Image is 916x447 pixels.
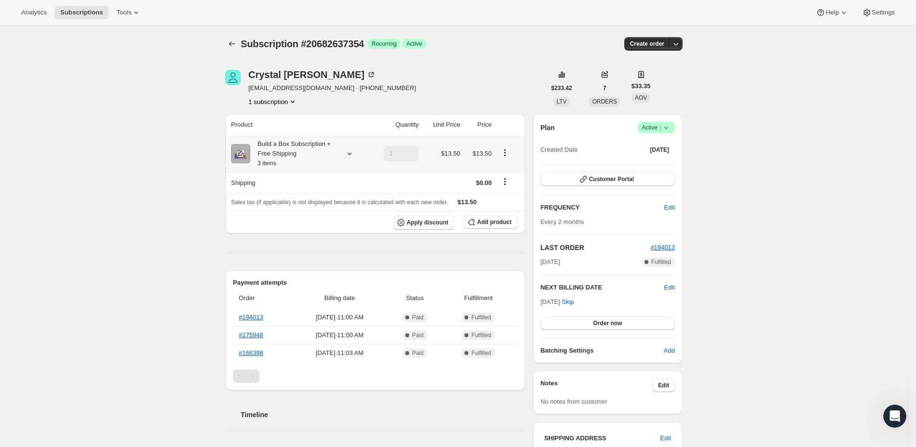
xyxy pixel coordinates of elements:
span: Order now [593,319,622,327]
span: $13.50 [458,198,477,206]
th: Order [233,288,292,309]
span: Help [826,9,839,16]
small: 3 items [258,160,276,167]
div: Marina says… [8,76,185,199]
span: Analytics [21,9,47,16]
span: Crystal Morris [225,70,241,85]
th: Product [225,114,370,135]
span: $13.50 [473,150,492,157]
span: No notes from customer [541,398,607,405]
img: Profile image for Adrian [29,281,39,290]
a: #194013 [650,244,675,251]
span: Fulfilled [471,314,491,321]
a: #194013 [239,314,263,321]
button: Add product [464,215,517,229]
span: Apply discount [407,219,449,226]
button: Edit [652,379,675,392]
span: | [660,124,661,131]
span: Fulfillment [445,293,512,303]
h3: SHIPPING ADDRESS [544,434,660,443]
button: Edit [664,283,675,292]
span: [DATE] [541,257,560,267]
span: Customer Portal [589,175,634,183]
b: [EMAIL_ADDRESS][DOMAIN_NAME] [15,224,92,241]
a: #175948 [239,331,263,339]
button: go back [6,4,25,22]
span: $13.50 [441,150,460,157]
span: Status [390,293,439,303]
p: The team can also help [47,12,120,22]
button: Home [151,4,169,22]
h2: LAST ORDER [541,243,651,252]
span: Paid [412,314,424,321]
span: Edit [658,381,669,389]
span: Every 2 months [541,218,584,225]
span: [DATE] · 11:03 AM [295,348,385,358]
nav: Pagination [233,369,517,383]
span: Edit [660,434,671,443]
span: Fulfilled [471,331,491,339]
span: Subscriptions [60,9,103,16]
div: Our usual reply time 🕒 [15,247,150,266]
span: LTV [556,98,567,105]
h2: Plan [541,123,555,132]
div: Adrian says… [8,279,185,302]
h2: FREQUENCY [541,203,664,212]
div: Hi! I have 2 questions for you: 1. can you please share the direct link to the customer subscript... [42,81,177,185]
span: Fulfilled [651,258,671,266]
button: 7 [597,81,612,95]
span: Created Date [541,145,578,155]
iframe: Intercom live chat [883,405,906,428]
span: Active [406,40,422,48]
button: Tools [111,6,147,19]
button: Product actions [497,147,513,158]
span: Recurring [372,40,397,48]
div: You’ll get replies here and in your email: ✉️ [15,205,150,242]
span: Create order [630,40,664,48]
button: Apply discount [393,215,454,230]
button: Customer Portal [541,172,675,186]
div: Close [169,4,186,21]
div: joined the conversation [41,281,164,290]
span: [DATE] · 11:00 AM [295,330,385,340]
h2: Payment attempts [233,278,517,288]
span: Paid [412,349,424,357]
button: Subscriptions [54,6,109,19]
span: Sales tax (if applicable) is not displayed because it is calculated with each new order. [231,199,448,206]
div: Crystal [PERSON_NAME] [248,70,376,79]
span: [EMAIL_ADDRESS][DOMAIN_NAME] · [PHONE_NUMBER] [248,83,416,93]
button: Upload attachment [46,316,53,323]
span: [DATE] [650,146,669,154]
button: Skip [556,294,580,310]
th: Shipping [225,172,370,193]
button: $233.42 [545,81,578,95]
span: Tools [116,9,131,16]
div: You’ll get replies here and in your email:✉️[EMAIL_ADDRESS][DOMAIN_NAME]Our usual reply time🕒A fe... [8,199,158,272]
div: Hi! I have 2 questions for you:1. can you please share the direct link to the customer subscripti... [35,76,185,191]
a: #166398 [239,349,263,356]
span: ORDERS [592,98,617,105]
span: Settings [872,9,895,16]
span: Skip [562,297,574,307]
span: [DATE] · [541,298,574,305]
span: Paid [412,331,424,339]
button: Settings [856,6,901,19]
h2: Timeline [241,410,525,420]
img: Profile image for Fin [27,5,43,21]
span: Active [642,123,671,132]
span: [DATE] · 11:00 AM [295,313,385,322]
b: A few minutes [24,257,78,265]
button: Product actions [248,97,297,106]
span: $0.00 [476,179,492,186]
span: 7 [603,84,606,92]
h6: Batching Settings [541,346,664,355]
span: Billing date [295,293,385,303]
span: Edit [664,203,675,212]
button: Order now [541,316,675,330]
button: Edit [658,200,681,215]
span: Fulfilled [471,349,491,357]
h3: Notes [541,379,653,392]
span: Add [664,346,675,355]
button: Subscriptions [225,37,239,51]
